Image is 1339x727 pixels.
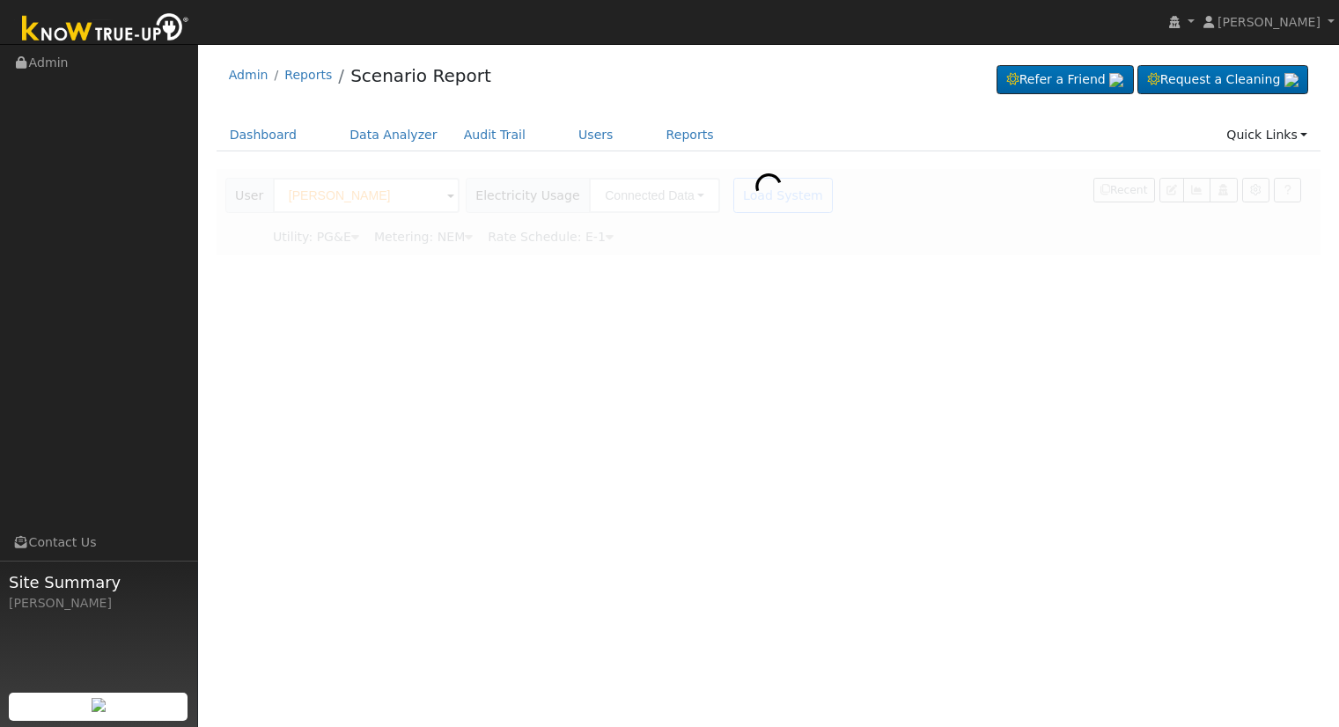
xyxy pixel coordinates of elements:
span: [PERSON_NAME] [1218,15,1321,29]
a: Reports [653,119,727,151]
a: Quick Links [1213,119,1321,151]
a: Users [565,119,627,151]
a: Admin [229,68,269,82]
img: retrieve [92,698,106,712]
img: retrieve [1109,73,1123,87]
div: [PERSON_NAME] [9,594,188,613]
img: Know True-Up [13,10,198,49]
a: Refer a Friend [997,65,1134,95]
a: Request a Cleaning [1137,65,1308,95]
a: Audit Trail [451,119,539,151]
a: Data Analyzer [336,119,451,151]
img: retrieve [1284,73,1299,87]
a: Scenario Report [350,65,491,86]
a: Reports [284,68,332,82]
span: Site Summary [9,570,188,594]
a: Dashboard [217,119,311,151]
